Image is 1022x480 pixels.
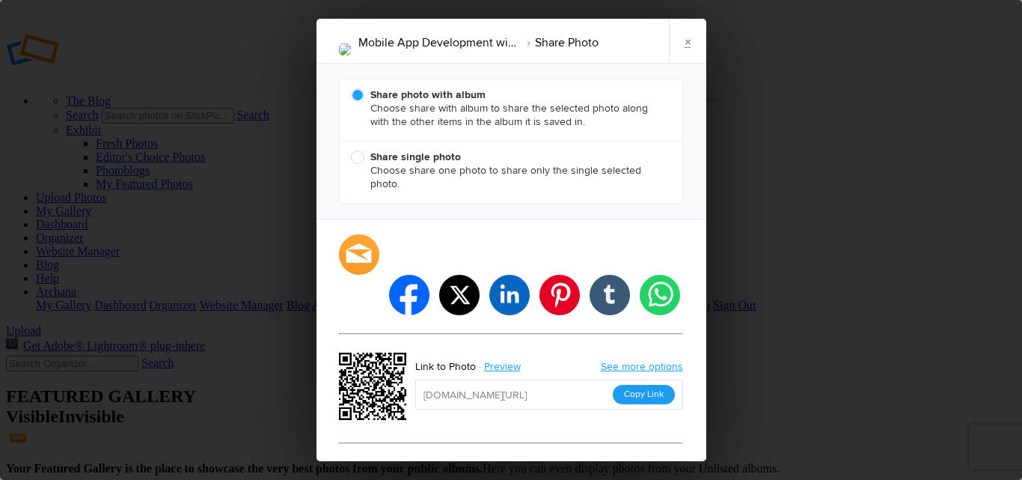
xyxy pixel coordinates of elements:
img: Mobile_App_Development_With_Ionic_1.jpg [339,43,351,55]
li: whatsapp [640,275,680,315]
li: Share Photo [518,30,599,55]
li: twitter [439,275,480,315]
li: facebook [389,275,429,315]
span: Choose share one photo to share only the single selected photo. [351,151,664,191]
span: Choose share with album to share the selected photo along with the other items in the album it is... [351,88,664,129]
div: Link to Photo [415,357,476,377]
a: × [669,19,706,64]
li: Mobile App Development with Ionic for Cross-Platform Success [358,30,518,55]
b: Share photo with album [370,88,486,101]
button: Copy Link [613,385,675,404]
b: Share single photo [370,151,461,163]
a: Preview [476,357,532,377]
li: linkedin [489,275,530,315]
li: pinterest [539,275,580,315]
li: tumblr [590,275,630,315]
div: https://slickpic.us/18452339TzzO [339,353,411,425]
a: See more options [601,360,683,373]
